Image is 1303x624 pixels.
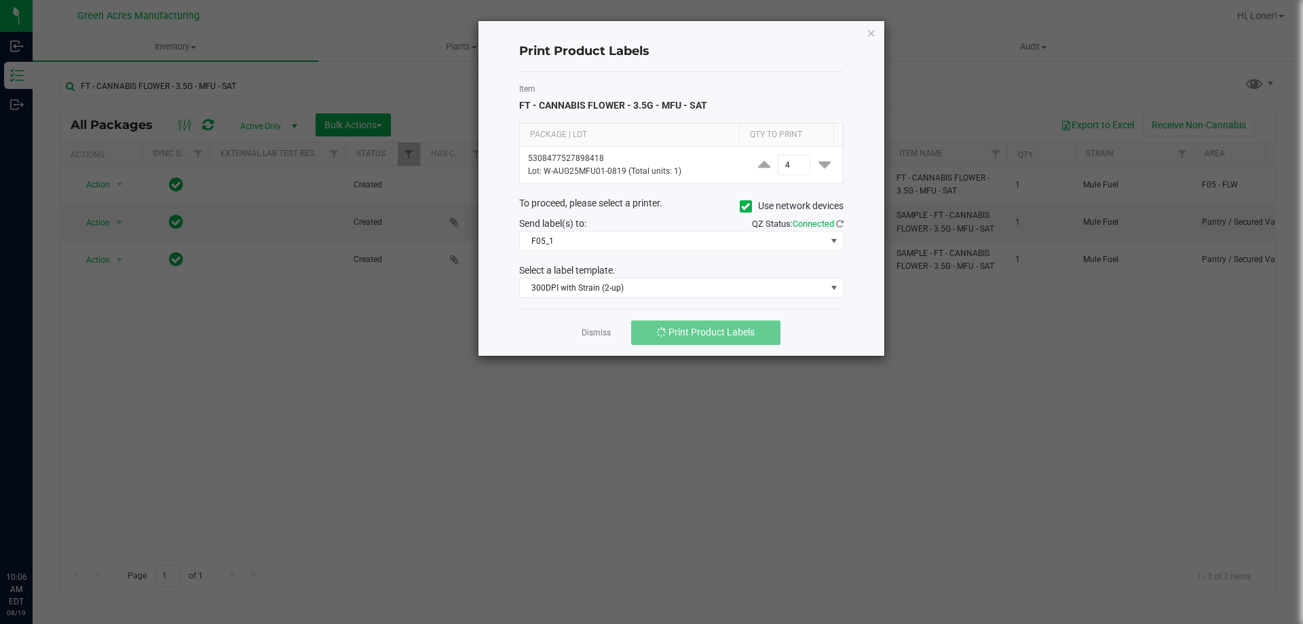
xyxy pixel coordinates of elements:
p: 5308477527898418 [528,152,738,165]
iframe: Resource center [14,515,54,556]
div: Select a label template. [509,263,854,278]
span: FT - CANNABIS FLOWER - 3.5G - MFU - SAT [519,100,707,111]
iframe: Resource center unread badge [40,513,56,530]
h4: Print Product Labels [519,43,844,60]
a: Dismiss [582,327,611,339]
span: F05_1 [520,232,826,251]
span: 300DPI with Strain (2-up) [520,278,826,297]
span: Print Product Labels [668,327,755,337]
label: Item [519,83,844,95]
button: Print Product Labels [631,320,780,345]
span: Send label(s) to: [519,218,586,229]
div: To proceed, please select a printer. [509,196,854,217]
th: Package | Lot [520,124,739,147]
th: Qty to Print [739,124,833,147]
span: QZ Status: [752,219,844,229]
label: Use network devices [740,199,844,213]
span: Connected [793,219,834,229]
p: Lot: W-AUG25MFU01-0819 (Total units: 1) [528,165,738,178]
